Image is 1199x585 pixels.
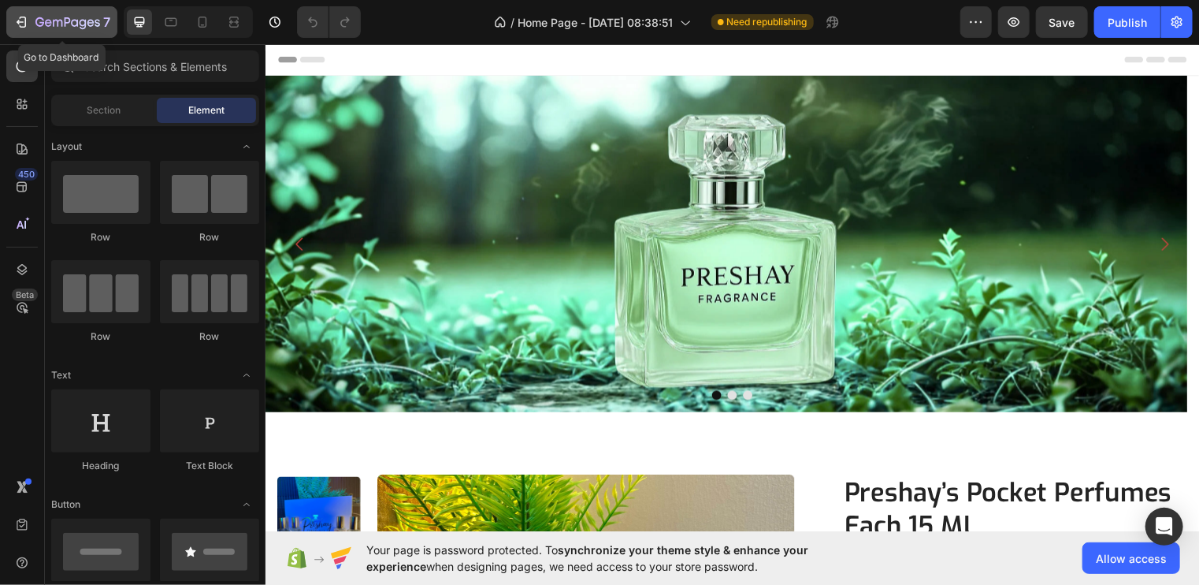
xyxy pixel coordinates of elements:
[51,497,80,512] span: Button
[484,351,493,360] button: Dot
[103,13,110,32] p: 7
[234,134,259,159] span: Toggle open
[468,351,477,360] button: Dot
[1108,14,1147,31] div: Publish
[265,44,1199,532] iframe: Design area
[585,436,934,507] h1: Preshay’s Pocket Perfumes Each 15 ML
[1036,6,1088,38] button: Save
[366,543,808,573] span: synchronize your theme style & enhance your experience
[518,14,674,31] span: Home Page - [DATE] 08:38:51
[1096,550,1167,567] span: Allow access
[160,459,259,473] div: Text Block
[1049,16,1075,29] span: Save
[51,459,150,473] div: Heading
[188,103,225,117] span: Element
[51,50,259,82] input: Search Sections & Elements
[87,103,121,117] span: Section
[234,363,259,388] span: Toggle open
[6,6,117,38] button: 7
[366,542,870,575] span: Your page is password protected. To when designing pages, we need access to your store password.
[1082,542,1180,574] button: Allow access
[160,230,259,244] div: Row
[51,230,150,244] div: Row
[297,6,361,38] div: Undo/Redo
[51,368,71,382] span: Text
[727,15,807,29] span: Need republishing
[160,330,259,344] div: Row
[452,351,462,360] button: Dot
[889,181,933,225] button: Carousel Next Arrow
[12,289,38,301] div: Beta
[234,492,259,517] span: Toggle open
[511,14,515,31] span: /
[15,168,38,181] div: 450
[51,330,150,344] div: Row
[1145,508,1183,546] div: Open Intercom Messenger
[51,140,82,154] span: Layout
[1094,6,1160,38] button: Publish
